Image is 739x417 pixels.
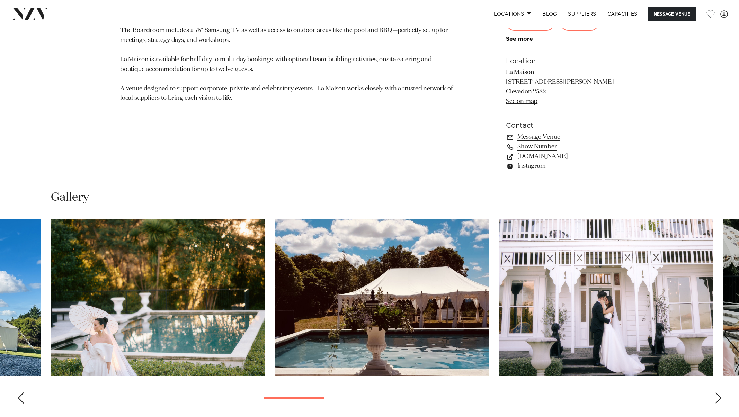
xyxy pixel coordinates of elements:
a: SUPPLIERS [562,7,602,21]
button: Message Venue [648,7,696,21]
swiper-slide: 13 / 30 [499,219,713,376]
h2: Gallery [51,190,89,205]
p: La Maison [STREET_ADDRESS][PERSON_NAME] Clevedon 2582 [506,68,619,107]
a: Show Number [506,142,619,152]
swiper-slide: 12 / 30 [275,219,489,376]
swiper-slide: 11 / 30 [51,219,265,376]
h6: Contact [506,120,619,131]
a: Instagram [506,161,619,171]
a: Message Venue [506,132,619,142]
a: Capacities [602,7,643,21]
a: [DOMAIN_NAME] [506,152,619,161]
img: nzv-logo.png [11,8,49,20]
h6: Location [506,56,619,66]
a: See on map [506,98,537,105]
a: Locations [488,7,537,21]
a: BLOG [537,7,562,21]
